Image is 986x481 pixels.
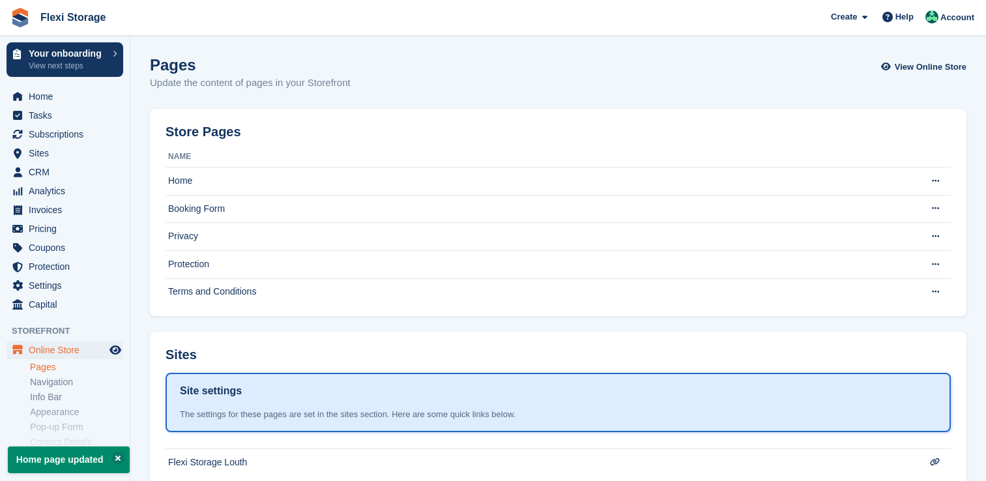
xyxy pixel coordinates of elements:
a: menu [7,239,123,257]
a: menu [7,341,123,359]
h2: Store Pages [166,124,241,139]
a: menu [7,276,123,295]
a: Appearance [30,406,123,418]
a: Info Bar [30,391,123,403]
a: Flexi Storage [35,7,111,28]
span: Sites [29,144,107,162]
a: Preview store [108,342,123,358]
span: Subscriptions [29,125,107,143]
td: Booking Form [166,195,912,223]
a: menu [7,201,123,219]
a: menu [7,295,123,313]
td: Home [166,168,912,196]
a: menu [7,163,123,181]
span: Settings [29,276,107,295]
td: Flexi Storage Louth [166,449,912,476]
a: Pop-up Form [30,421,123,433]
span: Pricing [29,220,107,238]
span: CRM [29,163,107,181]
span: Account [940,11,974,24]
span: Analytics [29,182,107,200]
a: menu [7,220,123,238]
a: menu [7,257,123,276]
h2: Sites [166,347,197,362]
span: Coupons [29,239,107,257]
a: Your onboarding View next steps [7,42,123,77]
p: Update the content of pages in your Storefront [150,76,351,91]
span: Help [895,10,914,23]
a: menu [7,87,123,106]
th: Name [166,147,912,168]
span: Create [831,10,857,23]
span: Invoices [29,201,107,219]
img: stora-icon-8386f47178a22dfd0bd8f6a31ec36ba5ce8667c1dd55bd0f319d3a0aa187defe.svg [10,8,30,27]
a: View Online Store [884,56,966,78]
a: Pages [30,361,123,373]
td: Protection [166,250,912,278]
a: menu [7,106,123,124]
div: The settings for these pages are set in the sites section. Here are some quick links below. [180,408,936,421]
span: Protection [29,257,107,276]
a: menu [7,182,123,200]
td: Privacy [166,223,912,251]
span: Storefront [12,325,130,338]
a: Navigation [30,376,123,388]
td: Terms and Conditions [166,278,912,306]
a: menu [7,144,123,162]
span: Online Store [29,341,107,359]
p: Home page updated [8,446,130,473]
span: Tasks [29,106,107,124]
p: View next steps [29,60,106,72]
img: Brooke Paul [925,10,938,23]
span: View Online Store [895,61,966,74]
h1: Pages [150,56,351,74]
span: Capital [29,295,107,313]
h1: Site settings [180,383,242,399]
a: menu [7,125,123,143]
p: Your onboarding [29,49,106,58]
a: Contact Details [30,436,123,448]
span: Home [29,87,107,106]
